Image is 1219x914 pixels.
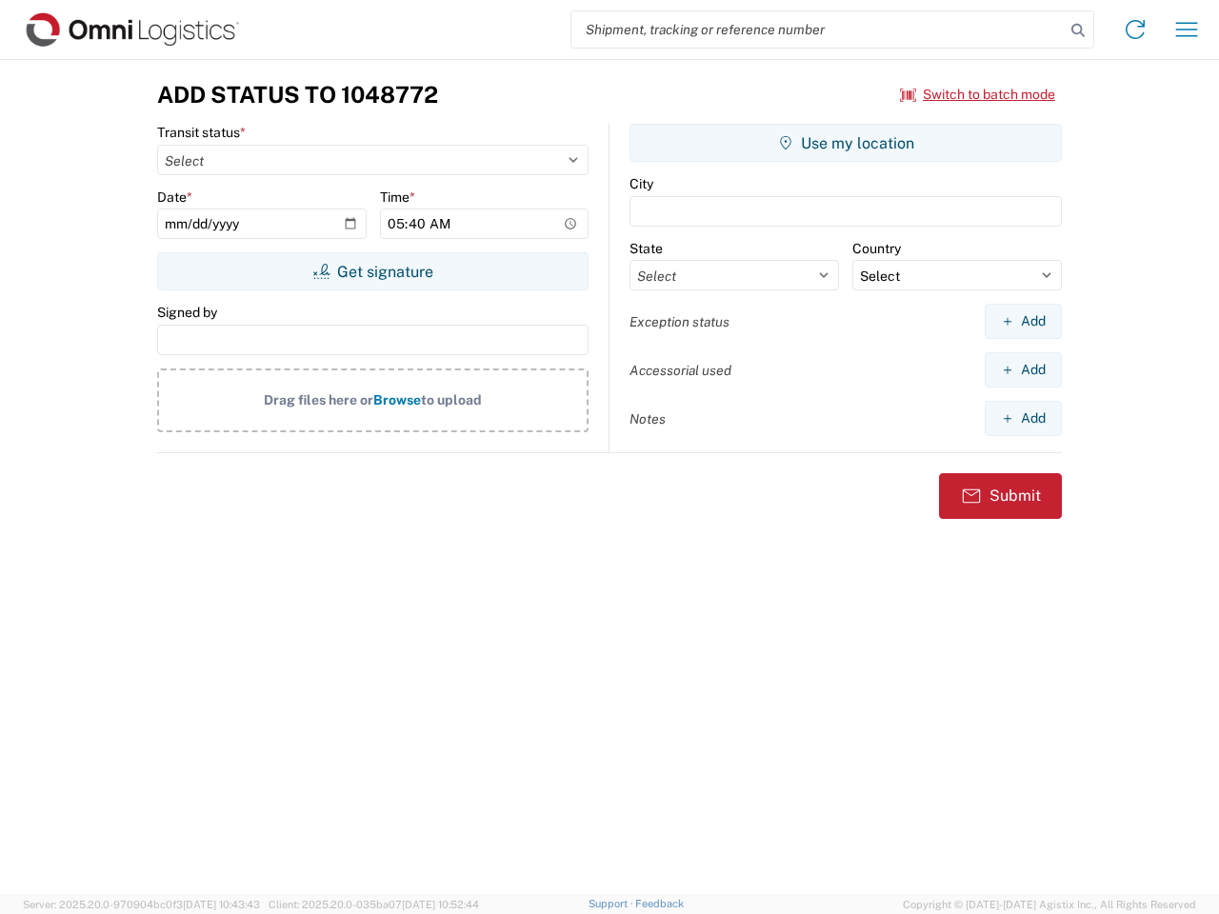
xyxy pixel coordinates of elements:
[23,899,260,910] span: Server: 2025.20.0-970904bc0f3
[629,362,731,379] label: Accessorial used
[629,240,663,257] label: State
[589,898,636,909] a: Support
[629,124,1062,162] button: Use my location
[157,124,246,141] label: Transit status
[985,304,1062,339] button: Add
[402,899,479,910] span: [DATE] 10:52:44
[629,175,653,192] label: City
[629,313,729,330] label: Exception status
[157,304,217,321] label: Signed by
[421,392,482,407] span: to upload
[635,898,684,909] a: Feedback
[629,410,666,427] label: Notes
[264,392,373,407] span: Drag files here or
[571,11,1065,48] input: Shipment, tracking or reference number
[269,899,479,910] span: Client: 2025.20.0-035ba07
[380,189,415,206] label: Time
[183,899,260,910] span: [DATE] 10:43:43
[985,352,1062,387] button: Add
[157,189,192,206] label: Date
[157,252,589,290] button: Get signature
[157,81,438,109] h3: Add Status to 1048772
[852,240,901,257] label: Country
[373,392,421,407] span: Browse
[939,473,1062,519] button: Submit
[900,79,1055,110] button: Switch to batch mode
[985,401,1062,436] button: Add
[903,896,1196,913] span: Copyright © [DATE]-[DATE] Agistix Inc., All Rights Reserved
